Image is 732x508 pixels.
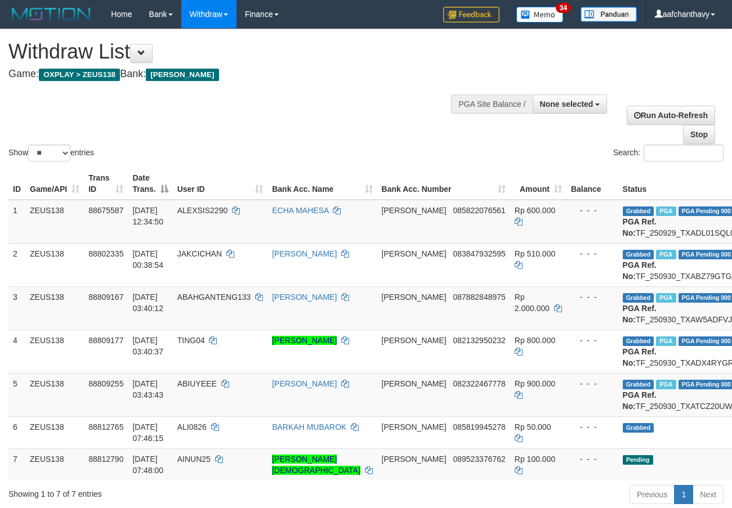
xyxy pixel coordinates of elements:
[8,69,477,80] h4: Game: Bank:
[88,422,123,431] span: 88812765
[693,485,724,504] a: Next
[272,206,328,215] a: ECHA MAHESA
[627,106,715,125] a: Run Auto-Refresh
[25,243,84,286] td: ZEUS138
[8,373,25,416] td: 5
[571,335,614,346] div: - - -
[382,336,447,345] span: [PERSON_NAME]
[556,3,571,13] span: 34
[382,422,447,431] span: [PERSON_NAME]
[453,206,505,215] span: Copy 085822076561 to clipboard
[88,249,123,258] span: 88802335
[177,249,222,258] span: JAKCICHAN
[25,373,84,416] td: ZEUS138
[623,293,654,303] span: Grabbed
[8,145,94,161] label: Show entries
[382,455,447,464] span: [PERSON_NAME]
[674,485,693,504] a: 1
[453,293,505,302] span: Copy 087882848975 to clipboard
[656,336,676,346] span: Marked by aaftanly
[644,145,724,161] input: Search:
[28,145,70,161] select: Showentries
[510,168,566,200] th: Amount: activate to sort column ascending
[515,249,555,258] span: Rp 510.000
[177,206,228,215] span: ALEXSIS2290
[132,422,163,443] span: [DATE] 07:46:15
[623,217,657,237] b: PGA Ref. No:
[623,336,654,346] span: Grabbed
[382,379,447,388] span: [PERSON_NAME]
[656,206,676,216] span: Marked by aafpengsreynich
[132,249,163,269] span: [DATE] 00:38:54
[453,455,505,464] span: Copy 089523376762 to clipboard
[515,293,550,313] span: Rp 2.000.000
[272,336,337,345] a: [PERSON_NAME]
[8,484,297,500] div: Showing 1 to 7 of 7 entries
[453,336,505,345] span: Copy 082132950232 to clipboard
[25,200,84,244] td: ZEUS138
[177,293,251,302] span: ABAHGANTENG133
[177,455,211,464] span: AINUN25
[453,379,505,388] span: Copy 082322467778 to clipboard
[132,206,163,226] span: [DATE] 12:34:50
[25,286,84,330] td: ZEUS138
[8,6,94,23] img: MOTION_logo.png
[623,250,654,259] span: Grabbed
[272,455,360,475] a: [PERSON_NAME][DEMOGRAPHIC_DATA]
[571,205,614,216] div: - - -
[8,168,25,200] th: ID
[571,291,614,303] div: - - -
[8,330,25,373] td: 4
[581,7,637,22] img: panduan.png
[623,206,654,216] span: Grabbed
[177,422,207,431] span: ALI0826
[132,336,163,356] span: [DATE] 03:40:37
[515,455,555,464] span: Rp 100.000
[177,336,205,345] span: TING04
[683,125,715,144] a: Stop
[656,250,676,259] span: Marked by aafsreyleap
[8,243,25,286] td: 2
[128,168,172,200] th: Date Trans.: activate to sort column descending
[272,422,346,431] a: BARKAH MUBAROK
[25,168,84,200] th: Game/API: activate to sort column ascending
[132,293,163,313] span: [DATE] 03:40:12
[25,416,84,448] td: ZEUS138
[516,7,564,23] img: Button%20Memo.svg
[571,378,614,389] div: - - -
[623,390,657,411] b: PGA Ref. No:
[623,260,657,281] b: PGA Ref. No:
[623,347,657,367] b: PGA Ref. No:
[382,249,447,258] span: [PERSON_NAME]
[623,455,653,465] span: Pending
[25,330,84,373] td: ZEUS138
[533,95,608,114] button: None selected
[177,379,217,388] span: ABIUYEEE
[451,95,532,114] div: PGA Site Balance /
[272,293,337,302] a: [PERSON_NAME]
[630,485,675,504] a: Previous
[613,145,724,161] label: Search:
[515,336,555,345] span: Rp 800.000
[377,168,510,200] th: Bank Acc. Number: activate to sort column ascending
[571,248,614,259] div: - - -
[132,379,163,399] span: [DATE] 03:43:43
[267,168,377,200] th: Bank Acc. Name: activate to sort column ascending
[8,200,25,244] td: 1
[453,422,505,431] span: Copy 085819945278 to clipboard
[88,206,123,215] span: 88675587
[88,455,123,464] span: 88812790
[8,448,25,480] td: 7
[88,336,123,345] span: 88809177
[88,379,123,388] span: 88809255
[272,249,337,258] a: [PERSON_NAME]
[623,380,654,389] span: Grabbed
[8,416,25,448] td: 6
[173,168,268,200] th: User ID: activate to sort column ascending
[656,293,676,303] span: Marked by aaftanly
[39,69,120,81] span: OXPLAY > ZEUS138
[623,304,657,324] b: PGA Ref. No:
[515,379,555,388] span: Rp 900.000
[571,453,614,465] div: - - -
[515,206,555,215] span: Rp 600.000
